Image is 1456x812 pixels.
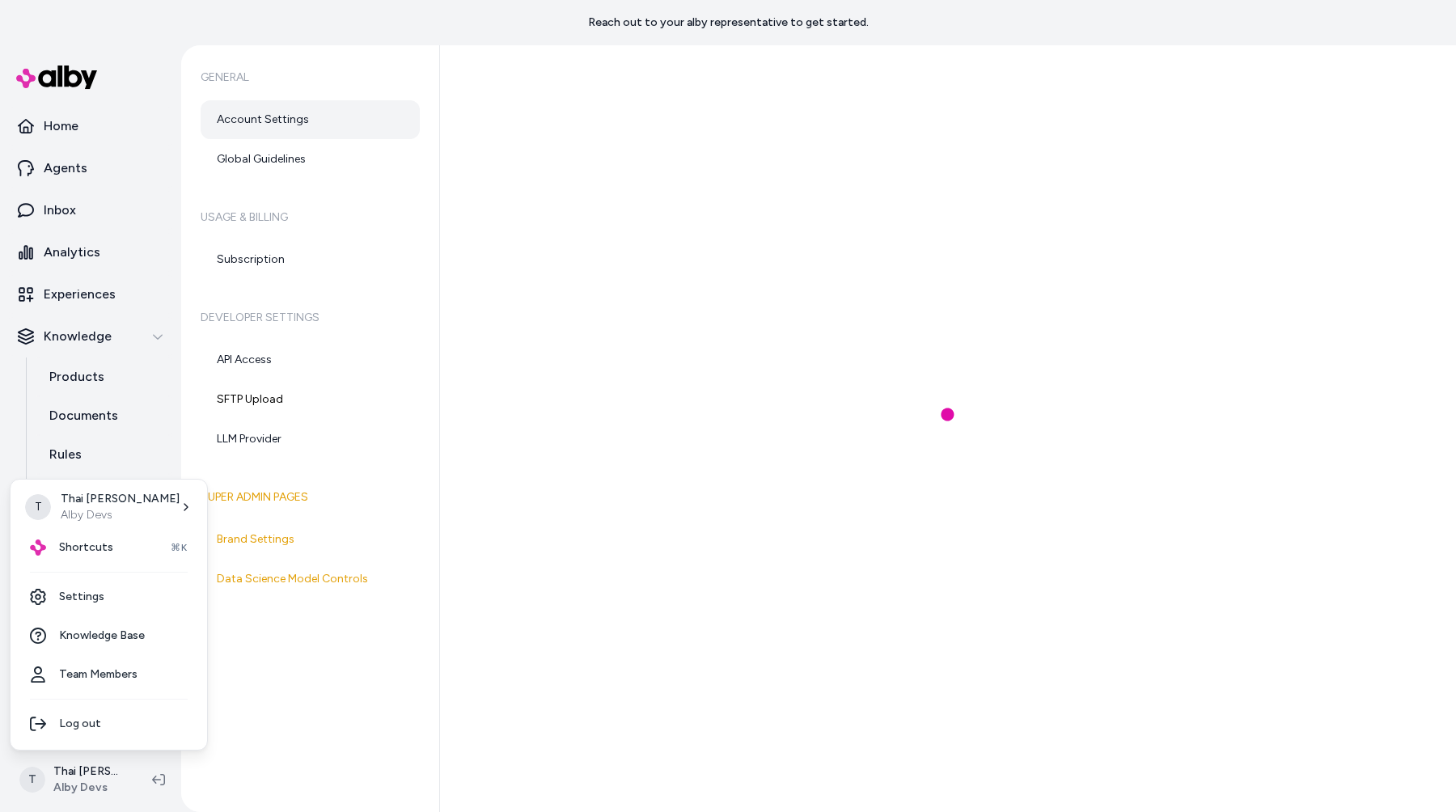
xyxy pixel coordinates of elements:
h6: Developer Settings [201,295,420,340]
img: alby Logo [30,539,46,556]
div: Log out [17,704,201,743]
a: Account Settings [201,100,420,139]
p: Home [44,116,78,136]
a: Global Guidelines [201,140,420,179]
a: SFTP Upload [201,380,420,419]
h6: General [201,55,420,100]
a: Data Science Model Controls [201,560,420,598]
p: Documents [49,406,118,425]
a: Subscription [201,240,420,279]
h6: Usage & Billing [201,195,420,240]
span: T [19,767,45,793]
p: Reach out to your alby representative to get started. [588,15,869,31]
a: LLM Provider [201,420,420,459]
a: Settings [17,577,201,616]
p: Agents [44,159,87,178]
p: Analytics [44,243,100,262]
span: Alby Devs [53,780,126,796]
p: Rules [49,445,82,464]
p: Thai [PERSON_NAME] [53,763,126,780]
img: alby Logo [16,66,97,89]
span: Shortcuts [59,539,113,556]
p: Inbox [44,201,76,220]
h6: Super Admin Pages [201,475,420,520]
a: Brand Settings [201,520,420,559]
span: Knowledge Base [59,628,145,644]
span: ⌘K [171,541,188,554]
p: Products [49,367,104,387]
span: T [25,494,51,520]
p: Thai [PERSON_NAME] [61,491,180,507]
a: API Access [201,340,420,379]
a: Team Members [17,655,201,694]
p: Knowledge [44,327,112,346]
p: Experiences [44,285,116,304]
p: Alby Devs [61,507,180,523]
